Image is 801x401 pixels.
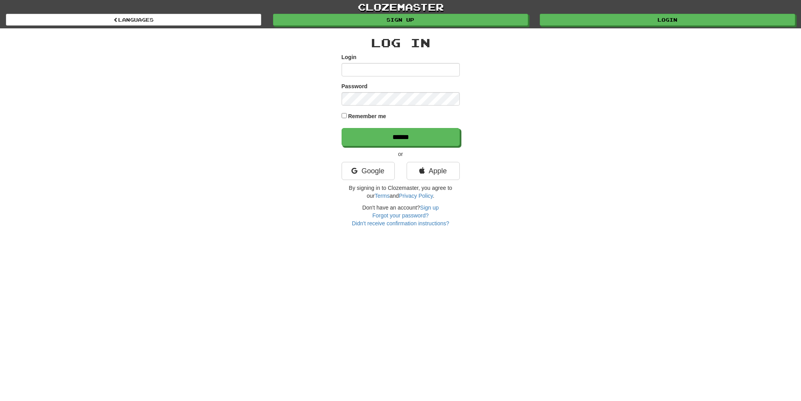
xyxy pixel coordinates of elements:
div: Don't have an account? [342,204,460,227]
a: Terms [375,193,390,199]
a: Apple [407,162,460,180]
h2: Log In [342,36,460,49]
a: Didn't receive confirmation instructions? [352,220,449,226]
p: or [342,150,460,158]
a: Languages [6,14,261,26]
a: Privacy Policy [399,193,433,199]
label: Password [342,82,368,90]
a: Login [540,14,795,26]
a: Google [342,162,395,180]
a: Forgot your password? [372,212,429,219]
a: Sign up [273,14,528,26]
label: Login [342,53,357,61]
label: Remember me [348,112,386,120]
a: Sign up [420,204,439,211]
p: By signing in to Clozemaster, you agree to our and . [342,184,460,200]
